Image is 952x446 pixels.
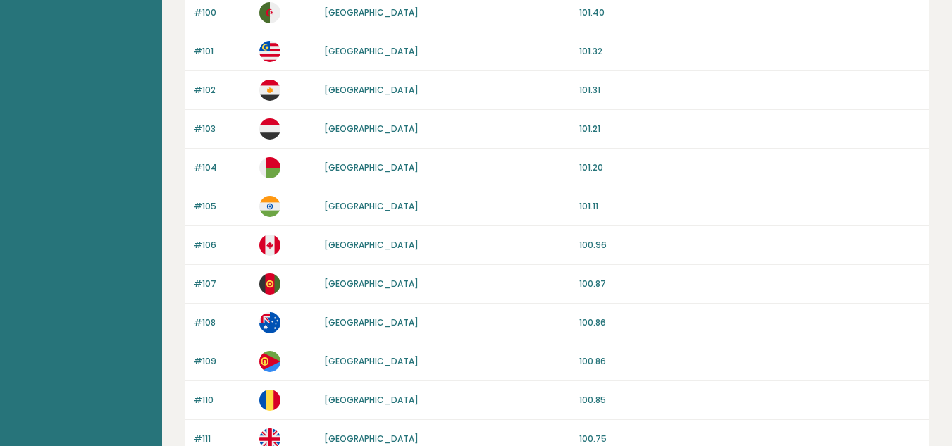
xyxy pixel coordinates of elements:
[324,84,419,96] a: [GEOGRAPHIC_DATA]
[579,84,920,97] p: 101.31
[259,312,280,333] img: au.svg
[579,355,920,368] p: 100.86
[324,433,419,445] a: [GEOGRAPHIC_DATA]
[194,316,251,329] p: #108
[194,355,251,368] p: #109
[324,355,419,367] a: [GEOGRAPHIC_DATA]
[259,2,280,23] img: dz.svg
[259,235,280,256] img: ca.svg
[324,6,419,18] a: [GEOGRAPHIC_DATA]
[579,6,920,19] p: 101.40
[579,278,920,290] p: 100.87
[259,196,280,217] img: in.svg
[194,278,251,290] p: #107
[579,316,920,329] p: 100.86
[259,273,280,295] img: af.svg
[194,123,251,135] p: #103
[324,316,419,328] a: [GEOGRAPHIC_DATA]
[324,278,419,290] a: [GEOGRAPHIC_DATA]
[194,239,251,252] p: #106
[259,390,280,411] img: ro.svg
[194,200,251,213] p: #105
[579,45,920,58] p: 101.32
[259,118,280,140] img: ye.svg
[579,161,920,174] p: 101.20
[324,45,419,57] a: [GEOGRAPHIC_DATA]
[579,394,920,407] p: 100.85
[324,394,419,406] a: [GEOGRAPHIC_DATA]
[194,45,251,58] p: #101
[194,84,251,97] p: #102
[579,200,920,213] p: 101.11
[324,239,419,251] a: [GEOGRAPHIC_DATA]
[579,433,920,445] p: 100.75
[324,200,419,212] a: [GEOGRAPHIC_DATA]
[194,433,251,445] p: #111
[259,41,280,62] img: my.svg
[194,394,251,407] p: #110
[579,239,920,252] p: 100.96
[194,161,251,174] p: #104
[324,161,419,173] a: [GEOGRAPHIC_DATA]
[324,123,419,135] a: [GEOGRAPHIC_DATA]
[259,80,280,101] img: eg.svg
[259,351,280,372] img: er.svg
[259,157,280,178] img: mg.svg
[579,123,920,135] p: 101.21
[194,6,251,19] p: #100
